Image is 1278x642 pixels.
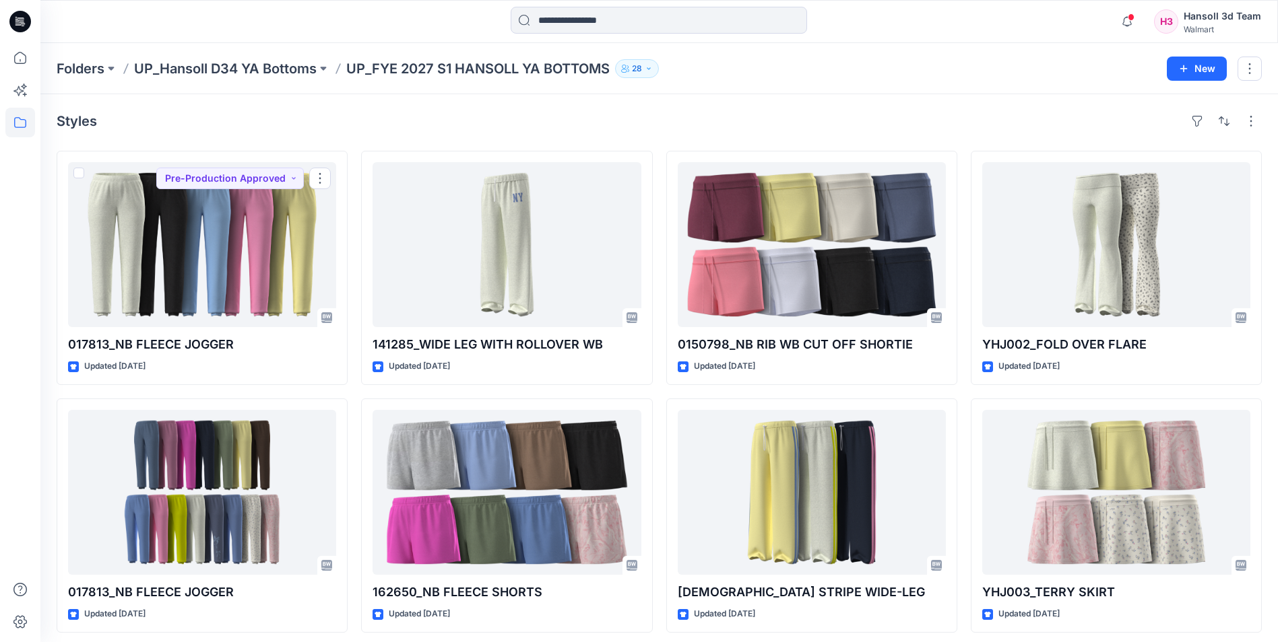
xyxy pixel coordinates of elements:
[615,59,659,78] button: 28
[84,607,146,621] p: Updated [DATE]
[373,335,641,354] p: 141285_WIDE LEG WITH ROLLOVER WB
[373,162,641,327] a: 141285_WIDE LEG WITH ROLLOVER WB
[373,583,641,602] p: 162650_NB FLEECE SHORTS
[134,59,317,78] a: UP_Hansoll D34 YA Bottoms
[1154,9,1178,34] div: H3
[998,359,1060,373] p: Updated [DATE]
[694,359,755,373] p: Updated [DATE]
[982,410,1250,575] a: YHJ003_TERRY SKIRT
[68,410,336,575] a: 017813_NB FLEECE JOGGER
[346,59,610,78] p: UP_FYE 2027 S1 HANSOLL YA BOTTOMS
[57,59,104,78] a: Folders
[389,359,450,373] p: Updated [DATE]
[998,607,1060,621] p: Updated [DATE]
[1184,8,1261,24] div: Hansoll 3d Team
[678,410,946,575] a: YHJ015_STRAIGHT STRIPE WIDE-LEG
[84,359,146,373] p: Updated [DATE]
[982,162,1250,327] a: YHJ002_FOLD OVER FLARE
[982,583,1250,602] p: YHJ003_TERRY SKIRT
[982,335,1250,354] p: YHJ002_FOLD OVER FLARE
[68,162,336,327] a: 017813_NB FLEECE JOGGER
[68,583,336,602] p: 017813_NB FLEECE JOGGER
[678,162,946,327] a: 0150798_NB RIB WB CUT OFF SHORTIE
[373,410,641,575] a: 162650_NB FLEECE SHORTS
[68,335,336,354] p: 017813_NB FLEECE JOGGER
[389,607,450,621] p: Updated [DATE]
[678,335,946,354] p: 0150798_NB RIB WB CUT OFF SHORTIE
[57,113,97,129] h4: Styles
[1167,57,1227,81] button: New
[678,583,946,602] p: [DEMOGRAPHIC_DATA] STRIPE WIDE-LEG
[694,607,755,621] p: Updated [DATE]
[632,61,642,76] p: 28
[1184,24,1261,34] div: Walmart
